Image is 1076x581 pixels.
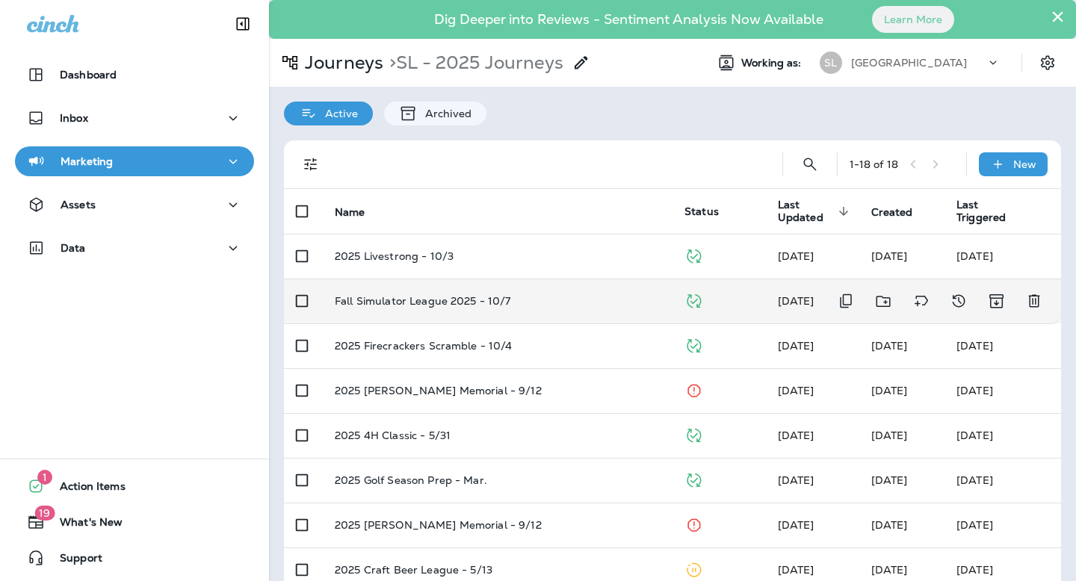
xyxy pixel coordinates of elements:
td: [DATE] [944,503,1061,547]
span: Created [871,206,913,219]
button: Search Journeys [795,149,825,179]
span: Last Triggered [956,199,1025,224]
p: Inbox [60,112,88,124]
p: Active [318,108,358,119]
button: Close [1051,4,1065,28]
button: 1Action Items [15,471,254,501]
span: Stopped [684,517,703,530]
p: SL - 2025 Journeys [383,52,563,74]
span: Published [684,338,703,351]
span: Stopped [684,382,703,396]
span: Brittany Cummins [871,563,908,577]
p: Marketing [61,155,113,167]
span: 19 [34,506,55,521]
span: What's New [45,516,123,534]
td: [DATE] [944,458,1061,503]
p: New [1013,158,1036,170]
span: Published [684,472,703,485]
span: Action Items [45,480,126,498]
p: Dig Deeper into Reviews - Sentiment Analysis Now Available [391,17,867,22]
span: Brittany Cummins [778,384,814,397]
span: Last Updated [778,199,853,224]
p: Assets [61,199,96,211]
p: 2025 4H Classic - 5/31 [335,429,451,441]
button: Duplicate [831,286,861,317]
span: Working as: [741,57,805,69]
span: Status [684,205,719,218]
button: Inbox [15,103,254,133]
span: Brittany Cummins [778,563,814,577]
button: View Changelog [944,286,974,317]
p: Data [61,242,86,254]
span: Brittany Cummins [871,249,908,263]
button: Add tags [906,286,936,317]
button: Learn More [872,6,954,33]
span: Brittany Cummins [778,339,814,352]
span: Name [335,205,385,219]
span: Last Updated [778,199,834,224]
p: 2025 Golf Season Prep - Mar. [335,474,487,486]
span: Support [45,552,102,570]
span: Brittany Cummins [778,473,814,487]
span: Name [335,206,365,219]
button: Collapse Sidebar [222,9,264,39]
p: [GEOGRAPHIC_DATA] [851,57,967,69]
button: Delete [1019,286,1049,317]
p: 2025 Livestrong - 10/3 [335,250,454,262]
span: Brittany Cummins [778,518,814,532]
p: 2025 [PERSON_NAME] Memorial - 9/12 [335,385,542,397]
span: Brittany Cummins [778,249,814,263]
p: Dashboard [60,69,117,81]
p: Fall Simulator League 2025 - 10/7 [335,295,511,307]
span: Last Triggered [956,199,1006,224]
span: Created [871,205,933,219]
button: Move to folder [868,286,899,317]
span: Brittany Cummins [871,473,908,487]
p: 2025 Firecrackers Scramble - 10/4 [335,340,513,352]
p: 2025 Craft Beer League - 5/13 [335,564,492,576]
button: Settings [1034,49,1061,76]
p: Archived [418,108,471,119]
span: Pam Borrisove [778,294,814,308]
span: Brittany Cummins [871,429,908,442]
td: [DATE] [944,368,1061,413]
button: Archive [981,286,1012,317]
span: Paused [684,562,703,575]
span: Brittany Cummins [778,429,814,442]
button: Marketing [15,146,254,176]
button: Assets [15,190,254,220]
td: [DATE] [944,413,1061,458]
button: Filters [296,149,326,179]
p: 2025 [PERSON_NAME] Memorial - 9/12 [335,519,542,531]
span: Brittany Cummins [871,384,908,397]
p: Journeys [299,52,383,74]
div: 1 - 18 of 18 [850,158,898,170]
span: Published [684,248,703,261]
button: Support [15,543,254,573]
span: 1 [37,470,52,485]
span: Published [684,427,703,441]
button: Dashboard [15,60,254,90]
button: 19What's New [15,507,254,537]
span: Brittany Cummins [871,339,908,352]
td: [DATE] [944,323,1061,368]
td: [DATE] [944,234,1061,279]
button: Data [15,233,254,263]
div: SL [820,52,842,74]
span: Brittany Cummins [871,518,908,532]
span: Published [684,293,703,306]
